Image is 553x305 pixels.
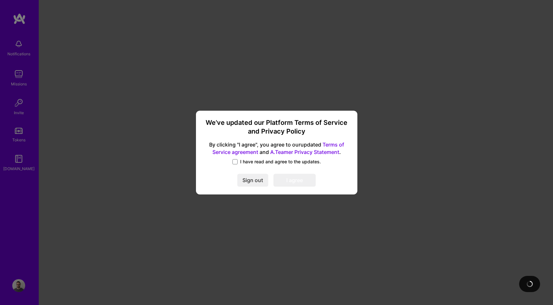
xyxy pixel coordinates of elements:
[204,141,350,156] span: By clicking "I agree", you agree to our updated and .
[273,174,316,187] button: I agree
[204,118,350,136] h3: We’ve updated our Platform Terms of Service and Privacy Policy
[237,174,268,187] button: Sign out
[240,158,321,165] span: I have read and agree to the updates.
[527,281,533,287] img: loading
[212,142,344,156] a: Terms of Service agreement
[270,149,339,155] a: A.Teamer Privacy Statement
